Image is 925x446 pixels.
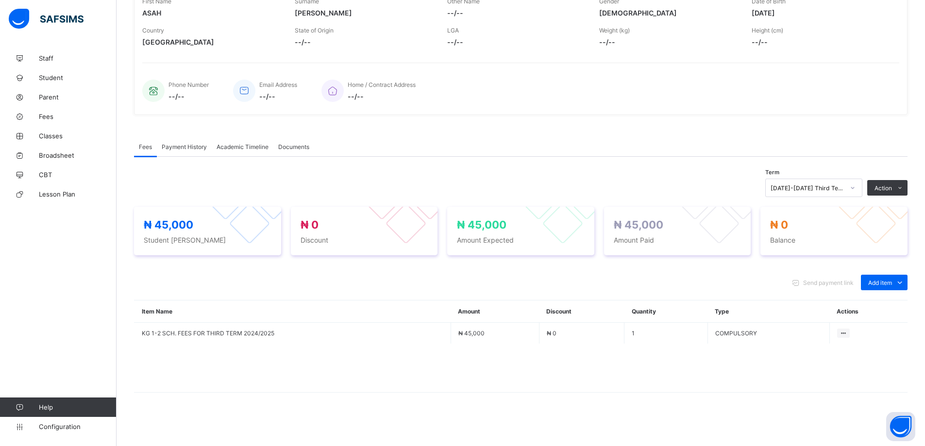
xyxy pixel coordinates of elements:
th: Type [707,300,829,323]
span: Height (cm) [752,27,783,34]
span: Lesson Plan [39,190,117,198]
span: Add item [868,279,892,286]
span: --/-- [447,9,585,17]
span: Documents [278,143,309,150]
span: Action [875,184,892,192]
button: Open asap [886,412,915,441]
span: --/-- [168,92,209,100]
img: safsims [9,9,84,29]
span: ASAH [142,9,280,17]
span: CBT [39,171,117,179]
span: --/-- [295,38,433,46]
span: Payment History [162,143,207,150]
span: Country [142,27,164,34]
span: ₦ 45,000 [614,218,663,231]
span: Classes [39,132,117,140]
span: Discount [301,236,428,244]
span: [PERSON_NAME] [295,9,433,17]
span: Phone Number [168,81,209,88]
span: LGA [447,27,459,34]
th: Quantity [624,300,707,323]
span: ₦ 0 [301,218,319,231]
span: ₦ 0 [770,218,788,231]
span: [GEOGRAPHIC_DATA] [142,38,280,46]
span: [DATE] [752,9,890,17]
th: Amount [451,300,539,323]
span: KG 1-2 SCH. FEES FOR THIRD TERM 2024/2025 [142,330,443,337]
span: Weight (kg) [599,27,630,34]
span: Amount Expected [457,236,585,244]
span: ₦ 45,000 [457,218,506,231]
th: Item Name [135,300,451,323]
span: Student [PERSON_NAME] [144,236,271,244]
span: Fees [39,113,117,120]
span: Academic Timeline [217,143,269,150]
span: ₦ 0 [547,330,556,337]
td: 1 [624,323,707,344]
span: Email Address [259,81,297,88]
span: Amount Paid [614,236,741,244]
span: Staff [39,54,117,62]
span: --/-- [599,38,737,46]
th: Actions [829,300,908,323]
th: Discount [539,300,624,323]
span: --/-- [259,92,297,100]
span: Broadsheet [39,151,117,159]
span: ₦ 45,000 [144,218,193,231]
span: Term [765,169,779,176]
span: Fees [139,143,152,150]
span: Help [39,403,116,411]
span: [DEMOGRAPHIC_DATA] [599,9,737,17]
td: COMPULSORY [707,323,829,344]
span: Configuration [39,423,116,430]
span: Parent [39,93,117,101]
span: ₦ 45,000 [458,330,485,337]
span: --/-- [752,38,890,46]
span: --/-- [348,92,416,100]
span: Home / Contract Address [348,81,416,88]
span: Student [39,74,117,82]
span: --/-- [447,38,585,46]
span: Send payment link [803,279,854,286]
span: State of Origin [295,27,334,34]
div: [DATE]-[DATE] Third Term [771,184,844,192]
span: Balance [770,236,898,244]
